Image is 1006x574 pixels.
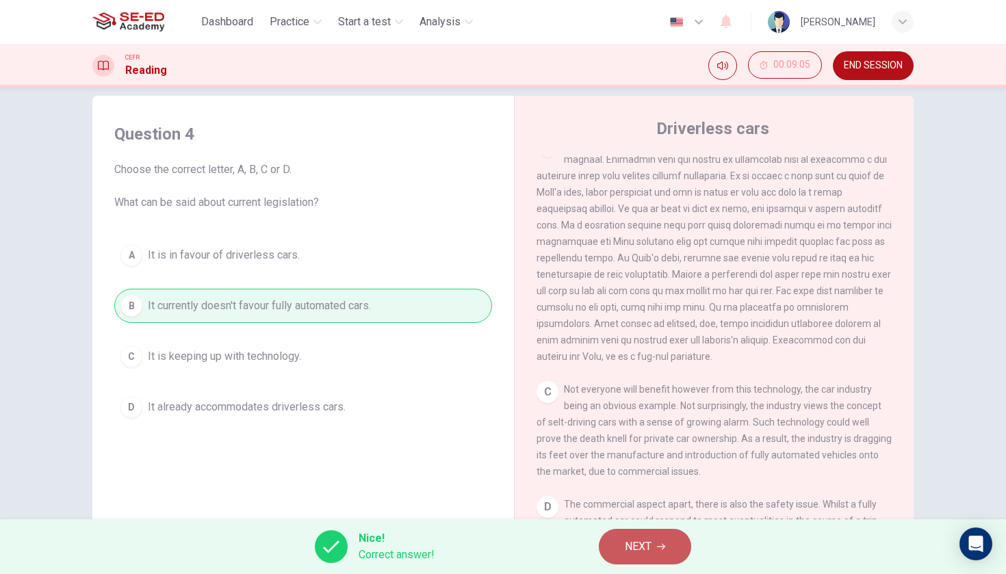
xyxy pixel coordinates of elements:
[801,14,875,30] div: [PERSON_NAME]
[125,62,167,79] h1: Reading
[656,118,769,140] h4: Driverless cars
[708,51,737,80] div: Mute
[338,14,391,30] span: Start a test
[359,530,435,547] span: Nice!
[748,51,822,80] div: Hide
[420,14,461,30] span: Analysis
[264,10,327,34] button: Practice
[625,537,652,556] span: NEXT
[537,384,892,477] span: Not everyone will benefit however from this technology, the car industry being an obvious example...
[201,14,253,30] span: Dashboard
[599,529,691,564] button: NEXT
[125,53,140,62] span: CEFR
[668,17,685,27] img: en
[768,11,790,33] img: Profile picture
[748,51,822,79] button: 00:09:05
[92,8,196,36] a: SE-ED Academy logo
[359,547,435,563] span: Correct answer!
[773,60,810,70] span: 00:09:05
[833,51,914,80] button: END SESSION
[414,10,478,34] button: Analysis
[270,14,309,30] span: Practice
[537,496,558,518] div: D
[114,161,492,211] span: Choose the correct letter, A, B, C or D. What can be said about current legislation?
[537,381,558,403] div: C
[92,8,164,36] img: SE-ED Academy logo
[844,60,903,71] span: END SESSION
[959,527,992,560] div: Open Intercom Messenger
[114,123,492,145] h4: Question 4
[333,10,409,34] button: Start a test
[196,10,259,34] button: Dashboard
